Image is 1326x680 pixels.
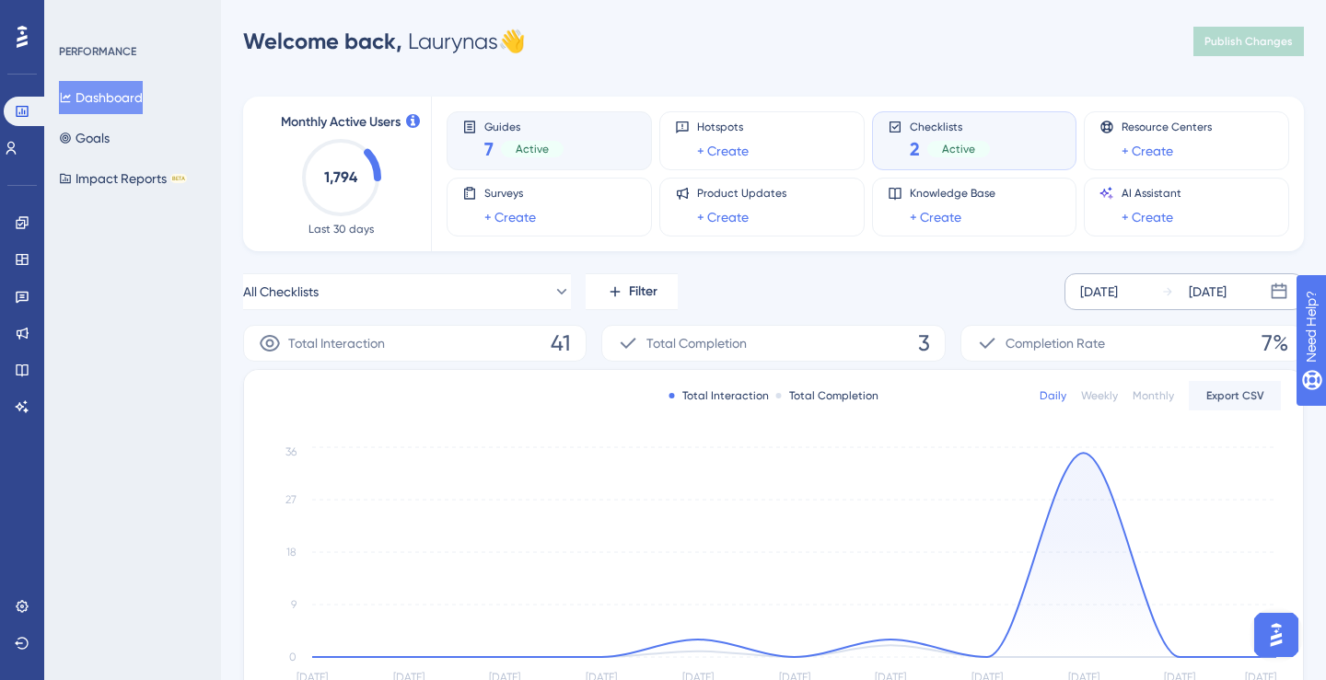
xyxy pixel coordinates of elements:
span: Knowledge Base [910,186,995,201]
tspan: 0 [289,651,297,663]
a: + Create [1122,140,1173,162]
tspan: 18 [286,546,297,559]
span: Completion Rate [1006,332,1105,354]
span: Active [516,142,549,156]
span: Welcome back, [243,28,402,54]
tspan: 36 [285,445,297,458]
div: Daily [1040,388,1066,403]
span: AI Assistant [1122,186,1181,201]
span: Surveys [484,186,536,201]
span: 3 [918,328,930,358]
button: Impact ReportsBETA [59,162,187,195]
span: Filter [629,281,657,303]
button: Dashboard [59,81,143,114]
div: Weekly [1081,388,1118,403]
span: Hotspots [697,120,749,134]
div: Total Interaction [669,388,769,403]
div: [DATE] [1189,281,1227,303]
span: All Checklists [243,281,319,303]
span: Resource Centers [1122,120,1212,134]
span: Total Completion [646,332,747,354]
a: + Create [697,206,749,228]
a: + Create [1122,206,1173,228]
button: Filter [586,273,678,310]
div: Laurynas 👋 [243,27,526,56]
span: Active [942,142,975,156]
button: All Checklists [243,273,571,310]
span: 7% [1262,328,1288,358]
span: Guides [484,120,564,133]
tspan: 9 [291,598,297,611]
span: Checklists [910,120,990,133]
span: 2 [910,136,920,162]
span: Total Interaction [288,332,385,354]
div: Monthly [1133,388,1174,403]
span: Product Updates [697,186,786,201]
div: [DATE] [1080,281,1118,303]
text: 1,794 [324,168,358,186]
button: Export CSV [1189,381,1281,410]
span: 41 [551,328,571,358]
span: Export CSV [1206,388,1264,403]
a: + Create [697,140,749,162]
div: PERFORMANCE [59,44,136,59]
span: Need Help? [43,5,115,27]
iframe: UserGuiding AI Assistant Launcher [1249,607,1304,663]
button: Goals [59,121,110,155]
tspan: 27 [285,493,297,506]
span: Publish Changes [1204,34,1293,49]
span: Last 30 days [308,222,374,236]
a: + Create [910,206,961,228]
span: 7 [484,136,494,162]
span: Monthly Active Users [281,111,401,133]
div: Total Completion [776,388,878,403]
div: BETA [170,174,187,183]
a: + Create [484,206,536,228]
button: Publish Changes [1193,27,1304,56]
